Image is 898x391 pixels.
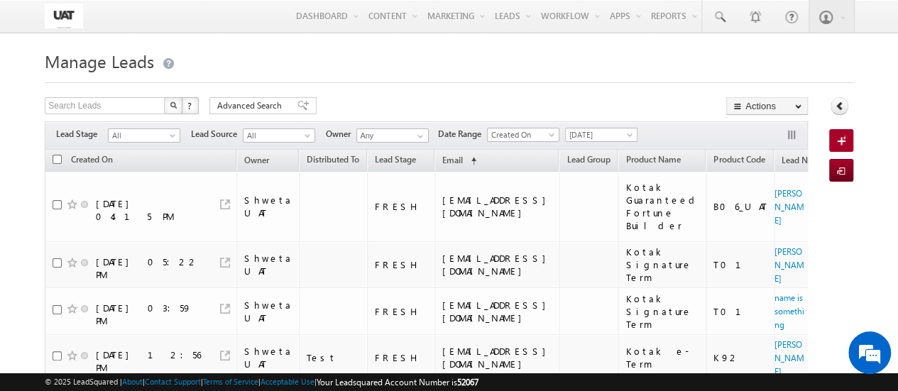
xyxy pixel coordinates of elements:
[713,258,767,271] div: T01
[375,351,428,364] div: FRESH
[145,377,201,386] a: Contact Support
[774,339,804,377] a: [PERSON_NAME]
[375,305,428,318] div: FRESH
[74,75,239,93] div: Chat with us now
[243,128,315,143] a: All
[559,152,617,170] a: Lead Group
[465,155,476,167] span: (sorted ascending)
[243,129,311,142] span: All
[191,128,243,141] span: Lead Source
[170,101,177,109] img: Search
[625,246,699,284] div: Kotak Signature Term
[71,154,113,165] span: Created On
[233,7,267,41] div: Minimize live chat window
[307,154,359,165] span: Distributed To
[713,200,767,213] div: B06_UAT
[726,97,808,115] button: Actions
[45,4,83,28] img: Custom Logo
[625,181,699,232] div: Kotak Guaranteed Fortune Builder
[713,305,767,318] div: T01
[368,152,423,170] a: Lead Stage
[410,129,427,143] a: Show All Items
[56,128,108,141] span: Lead Stage
[244,194,292,219] div: Shweta UAT
[182,97,199,114] button: ?
[625,292,699,331] div: Kotak Signature Term
[487,128,559,142] a: Created On
[774,153,831,171] a: Lead Name
[488,128,555,141] span: Created On
[24,75,60,93] img: d_60004797649_company_0_60004797649
[317,377,478,387] span: Your Leadsquared Account Number is
[64,152,120,170] a: Created On
[300,152,366,170] a: Distributed To
[96,302,202,327] div: [DATE] 03:59 PM
[774,188,804,226] a: [PERSON_NAME]
[96,348,202,374] div: [DATE] 12:56 PM
[438,128,487,141] span: Date Range
[566,128,633,141] span: [DATE]
[53,155,62,164] input: Check all records
[326,128,356,141] span: Owner
[566,154,610,165] span: Lead Group
[193,299,258,318] em: Start Chat
[96,197,202,223] div: [DATE] 04:15 PM
[442,345,553,370] div: [EMAIL_ADDRESS][DOMAIN_NAME]
[442,252,553,277] div: [EMAIL_ADDRESS][DOMAIN_NAME]
[244,299,292,324] div: Shweta UAT
[565,128,637,142] a: [DATE]
[109,129,176,142] span: All
[442,155,463,165] span: Email
[108,128,180,143] a: All
[706,152,772,170] a: Product Code
[625,345,699,370] div: Kotak e-Term
[774,246,804,284] a: [PERSON_NAME]
[45,50,154,72] span: Manage Leads
[774,292,804,330] a: name is something
[375,200,428,213] div: FRESH
[442,299,553,324] div: [EMAIL_ADDRESS][DOMAIN_NAME]
[122,377,143,386] a: About
[375,258,428,271] div: FRESH
[307,351,361,364] div: Test
[18,131,259,288] textarea: Type your message and hit 'Enter'
[457,377,478,387] span: 52067
[244,252,292,277] div: Shweta UAT
[203,377,258,386] a: Terms of Service
[356,128,429,143] input: Type to Search
[618,152,687,170] a: Product Name
[442,194,553,219] div: [EMAIL_ADDRESS][DOMAIN_NAME]
[625,154,680,165] span: Product Name
[713,351,767,364] div: K92
[217,99,286,112] span: Advanced Search
[261,377,314,386] a: Acceptable Use
[187,99,194,111] span: ?
[435,152,483,170] a: Email (sorted ascending)
[375,154,416,165] span: Lead Stage
[244,155,269,165] span: Owner
[96,255,202,281] div: [DATE] 05:22 PM
[244,345,292,370] div: Shweta UAT
[45,375,478,389] span: © 2025 LeadSquared | | | | |
[713,154,765,165] span: Product Code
